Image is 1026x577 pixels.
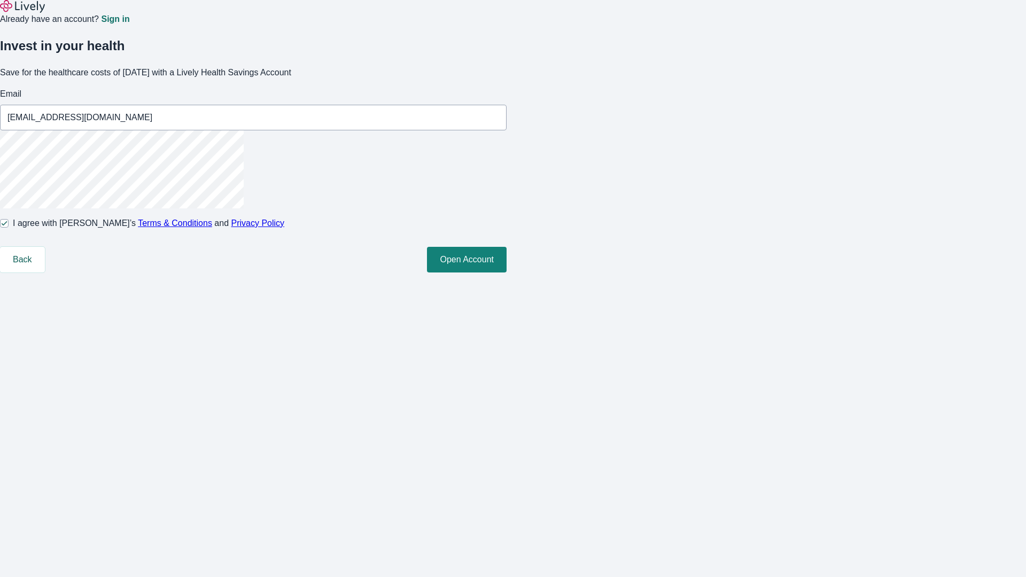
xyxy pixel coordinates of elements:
[101,15,129,24] a: Sign in
[231,219,285,228] a: Privacy Policy
[13,217,284,230] span: I agree with [PERSON_NAME]’s and
[427,247,507,272] button: Open Account
[138,219,212,228] a: Terms & Conditions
